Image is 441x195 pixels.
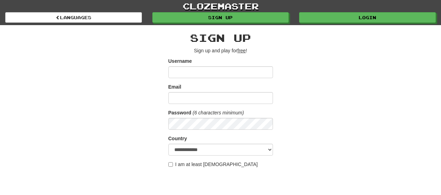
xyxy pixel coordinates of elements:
label: Username [168,58,192,65]
a: Login [299,12,436,23]
a: Sign up [152,12,289,23]
p: Sign up and play for ! [168,47,273,54]
a: Languages [5,12,142,23]
label: Password [168,109,191,116]
h2: Sign up [168,32,273,44]
label: Email [168,83,181,90]
label: I am at least [DEMOGRAPHIC_DATA] [168,161,258,168]
em: (6 characters minimum) [193,110,244,115]
input: I am at least [DEMOGRAPHIC_DATA] [168,162,173,167]
u: free [237,48,246,53]
label: Country [168,135,187,142]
